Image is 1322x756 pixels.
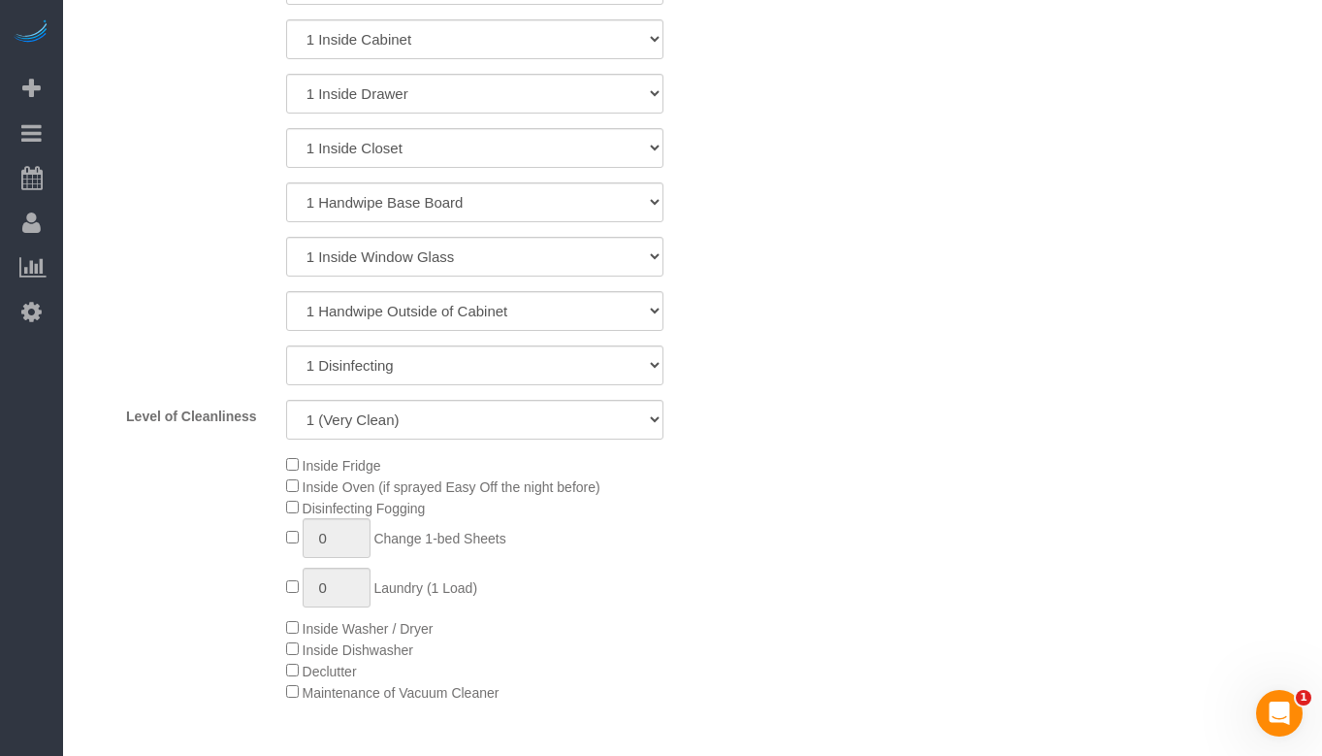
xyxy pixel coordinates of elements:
span: Inside Dishwasher [303,642,413,658]
span: Maintenance of Vacuum Cleaner [303,685,500,701]
label: Level of Cleanliness [68,400,272,426]
span: Inside Washer / Dryer [303,621,434,637]
span: Inside Fridge [303,458,381,474]
span: Change 1-bed Sheets [373,531,505,546]
span: Laundry (1 Load) [373,580,477,596]
iframe: Intercom live chat [1256,690,1303,737]
span: Inside Oven (if sprayed Easy Off the night before) [303,479,600,495]
img: Automaid Logo [12,19,50,47]
span: Disinfecting Fogging [303,501,426,516]
span: 1 [1296,690,1311,706]
span: Declutter [303,664,357,679]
